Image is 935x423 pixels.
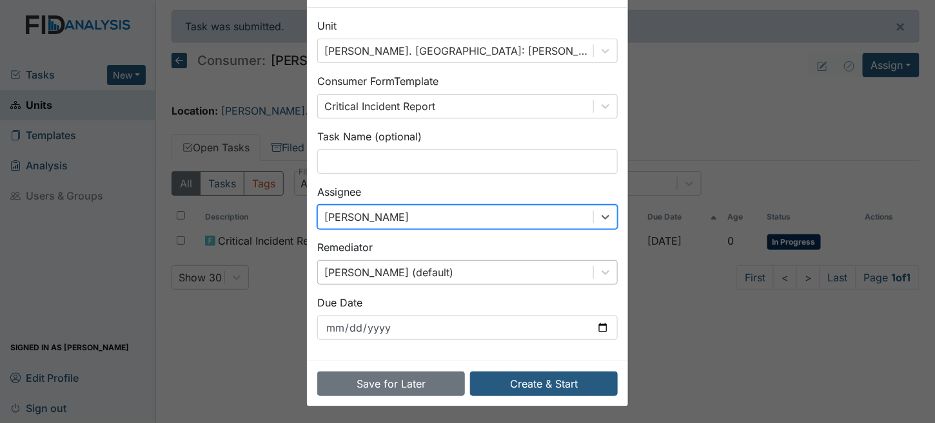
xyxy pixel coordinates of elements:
label: Due Date [317,295,362,310]
label: Remediator [317,240,373,255]
div: [PERSON_NAME]. [GEOGRAPHIC_DATA]: [PERSON_NAME] (Consumer) [324,43,595,59]
button: Save for Later [317,371,465,396]
div: Critical Incident Report [324,99,435,114]
div: [PERSON_NAME] [324,209,409,225]
label: Unit [317,18,337,33]
label: Consumer Form Template [317,73,438,89]
button: Create & Start [470,371,618,396]
div: [PERSON_NAME] (default) [324,265,453,280]
label: Task Name (optional) [317,129,422,144]
label: Assignee [317,184,361,200]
